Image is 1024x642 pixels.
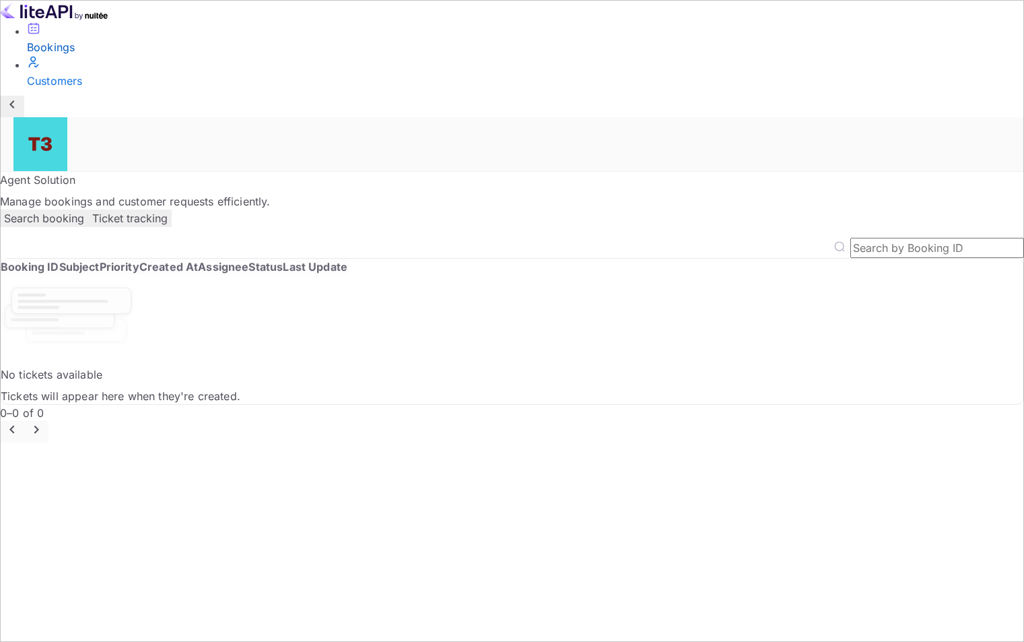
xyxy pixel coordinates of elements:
p: No tickets available [1,366,347,383]
th: Status [248,259,283,275]
th: Booking ID [1,259,59,275]
img: No tickets available [1,275,135,356]
input: Search by Booking ID [850,238,1024,258]
a: Customers [27,55,1024,89]
img: Traveloka 3PS03 [13,117,67,171]
th: Created At [139,259,199,275]
th: Last Update [283,259,347,275]
p: Search booking [4,210,84,226]
th: Subject [59,259,100,275]
p: Tickets will appear here when they're created. [1,388,347,404]
th: Priority [100,259,139,275]
a: Bookings [27,22,1024,55]
button: Go to next page [24,421,48,443]
div: Customers [27,73,1024,89]
th: Assignee [198,259,248,275]
div: Bookings [27,39,1024,55]
p: Ticket tracking [92,210,168,226]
